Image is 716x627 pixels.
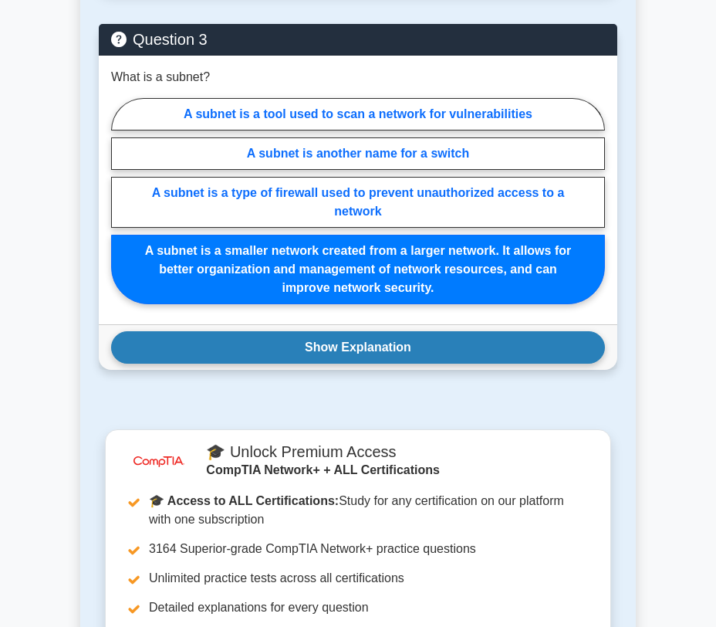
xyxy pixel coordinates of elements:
p: What is a subnet? [111,68,210,86]
button: Show Explanation [111,331,605,364]
label: A subnet is a type of firewall used to prevent unauthorized access to a network [111,177,605,228]
label: A subnet is a tool used to scan a network for vulnerabilities [111,98,605,130]
label: A subnet is another name for a switch [111,137,605,170]
label: A subnet is a smaller network created from a larger network. It allows for better organization an... [111,235,605,304]
h5: Question 3 [111,30,605,49]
